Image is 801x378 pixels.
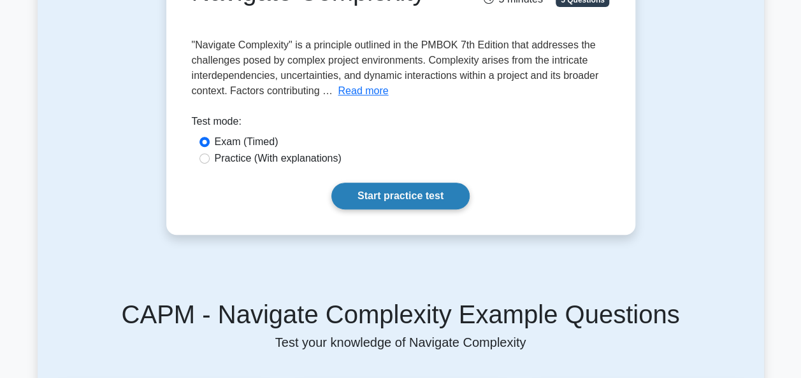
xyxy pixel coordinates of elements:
label: Practice (With explanations) [215,151,342,166]
div: Test mode: [192,114,610,134]
a: Start practice test [331,183,470,209]
h5: CAPM - Navigate Complexity Example Questions [53,299,749,330]
p: Test your knowledge of Navigate Complexity [53,335,749,350]
span: "Navigate Complexity" is a principle outlined in the PMBOK 7th Edition that addresses the challen... [192,39,599,96]
label: Exam (Timed) [215,134,278,150]
button: Read more [338,83,388,99]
